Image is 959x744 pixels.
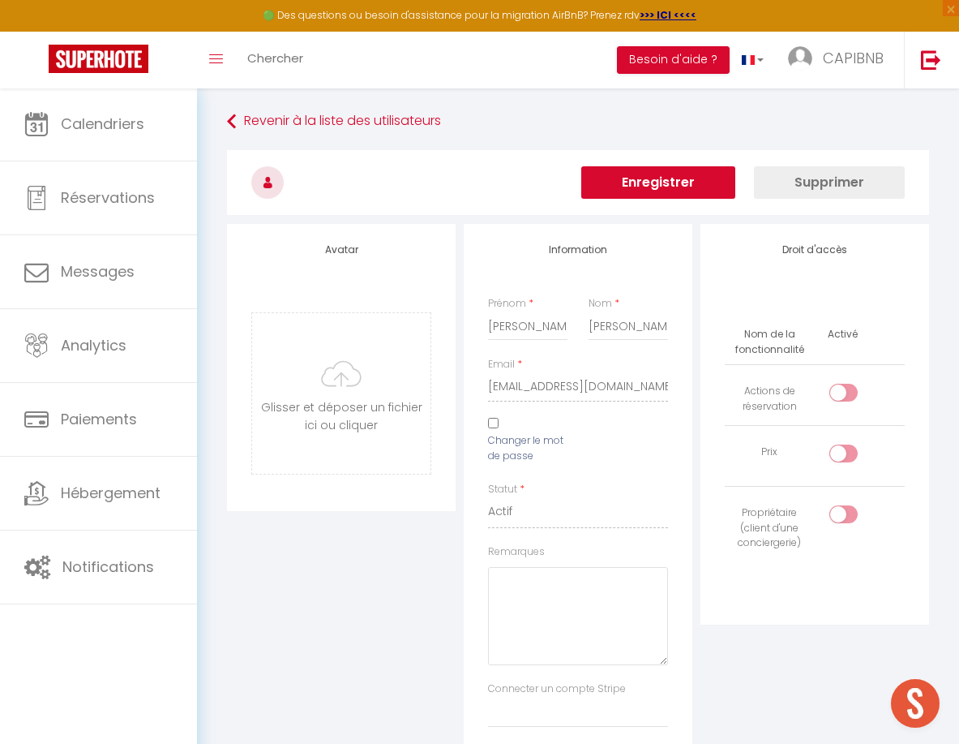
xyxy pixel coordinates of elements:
label: Connecter un compte Stripe [488,682,626,697]
th: Activé [821,320,864,349]
h4: Information [488,244,668,256]
h4: Avatar [251,244,431,256]
span: Chercher [247,49,303,67]
button: Enregistrer [581,166,735,199]
img: logout [921,49,941,70]
div: Ouvrir le chat [891,679,940,728]
span: CAPIBNB [823,48,884,68]
a: ... CAPIBNB [776,32,904,88]
span: Calendriers [61,114,144,134]
a: Revenir à la liste des utilisateurs [227,107,929,136]
span: Hébergement [61,483,161,503]
label: Changer le mot de passe [488,433,567,464]
span: Notifications [62,557,154,577]
span: Analytics [61,335,126,355]
img: Super Booking [49,45,148,73]
a: >>> ICI <<<< [640,8,696,22]
h4: Droit d'accès [725,244,905,256]
div: Actions de réservation [731,384,808,415]
th: Nom de la fonctionnalité [725,320,815,364]
button: Supprimer [754,166,905,199]
span: Messages [61,261,135,282]
label: Nom [589,296,612,312]
span: Réservations [61,187,155,208]
a: Chercher [235,32,315,88]
div: Prix [731,445,808,460]
label: Remarques [488,544,545,560]
button: Besoin d'aide ? [617,46,730,74]
img: ... [788,46,812,71]
label: Prénom [488,296,526,312]
span: Paiements [61,409,137,429]
div: Propriétaire (client d'une conciergerie) [731,505,808,552]
label: Statut [488,482,517,497]
label: Email [488,357,515,372]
